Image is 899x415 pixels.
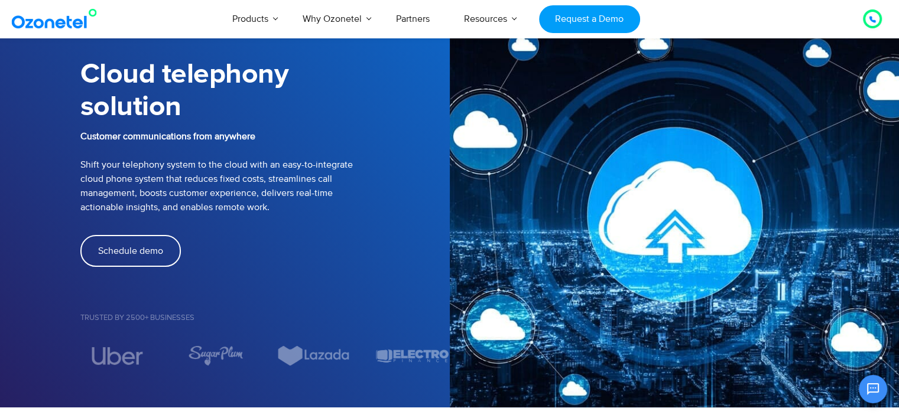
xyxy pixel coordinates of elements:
div: 5 / 7 [178,345,253,366]
p: Shift your telephony system to the cloud with an easy-to-integrate cloud phone system that reduce... [80,129,450,214]
span: Schedule demo [98,246,163,256]
h5: Trusted by 2500+ Businesses [80,314,450,322]
div: 4 / 7 [80,347,155,365]
img: Lazada.svg [277,345,351,366]
div: 6 / 7 [277,345,351,366]
a: Request a Demo [539,5,640,33]
div: Image Carousel [80,345,450,366]
img: uber.svg [92,347,143,365]
img: sugarplum.svg [188,345,244,366]
img: electro.svg [375,345,450,366]
button: Open chat [859,375,887,403]
a: Schedule demo [80,235,181,267]
div: 7 / 7 [375,345,449,366]
b: Customer communications from anywhere [80,130,255,142]
h1: Cloud telephony solution [80,58,450,123]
